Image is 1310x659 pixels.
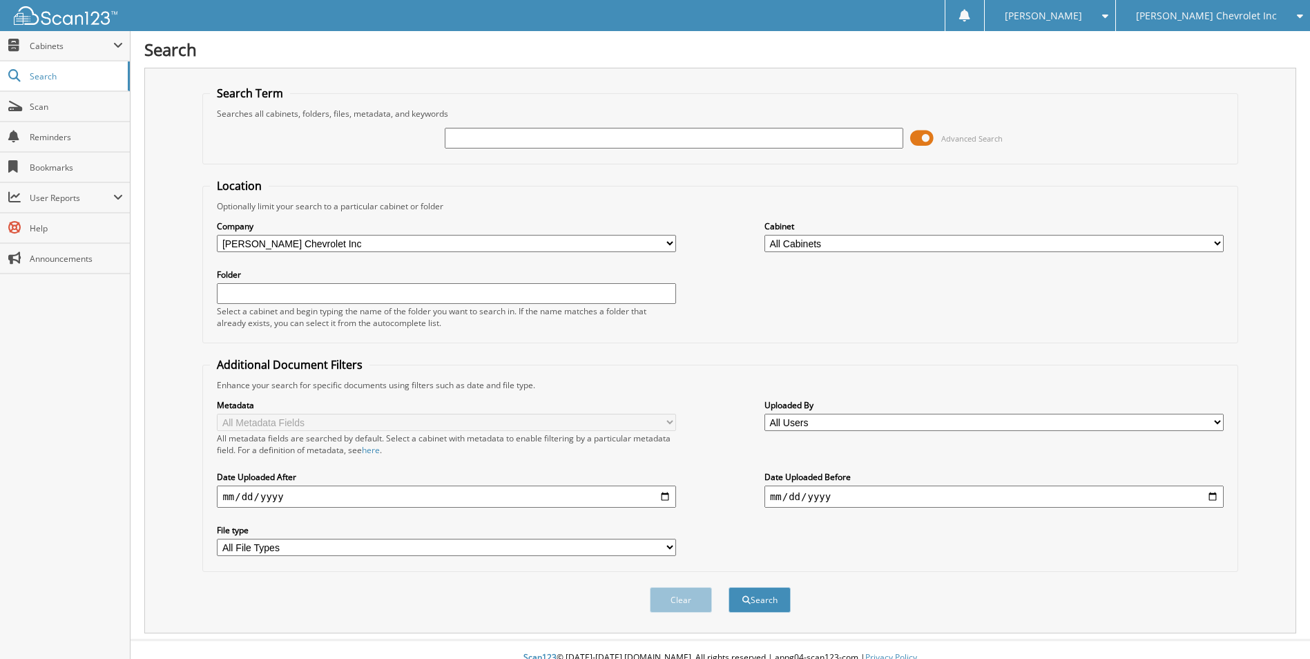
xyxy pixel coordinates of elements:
[14,6,117,25] img: scan123-logo-white.svg
[217,432,676,456] div: All metadata fields are searched by default. Select a cabinet with metadata to enable filtering b...
[30,40,113,52] span: Cabinets
[764,486,1224,508] input: end
[210,86,290,101] legend: Search Term
[210,178,269,193] legend: Location
[764,220,1224,232] label: Cabinet
[1005,12,1082,20] span: [PERSON_NAME]
[764,399,1224,411] label: Uploaded By
[941,133,1003,144] span: Advanced Search
[30,222,123,234] span: Help
[30,70,121,82] span: Search
[144,38,1296,61] h1: Search
[217,220,676,232] label: Company
[217,269,676,280] label: Folder
[30,253,123,265] span: Announcements
[30,162,123,173] span: Bookmarks
[729,587,791,613] button: Search
[1136,12,1277,20] span: [PERSON_NAME] Chevrolet Inc
[210,108,1230,120] div: Searches all cabinets, folders, files, metadata, and keywords
[210,200,1230,212] div: Optionally limit your search to a particular cabinet or folder
[217,524,676,536] label: File type
[217,399,676,411] label: Metadata
[217,471,676,483] label: Date Uploaded After
[650,587,712,613] button: Clear
[217,305,676,329] div: Select a cabinet and begin typing the name of the folder you want to search in. If the name match...
[30,101,123,113] span: Scan
[30,192,113,204] span: User Reports
[210,357,369,372] legend: Additional Document Filters
[764,471,1224,483] label: Date Uploaded Before
[30,131,123,143] span: Reminders
[362,444,380,456] a: here
[217,486,676,508] input: start
[210,379,1230,391] div: Enhance your search for specific documents using filters such as date and file type.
